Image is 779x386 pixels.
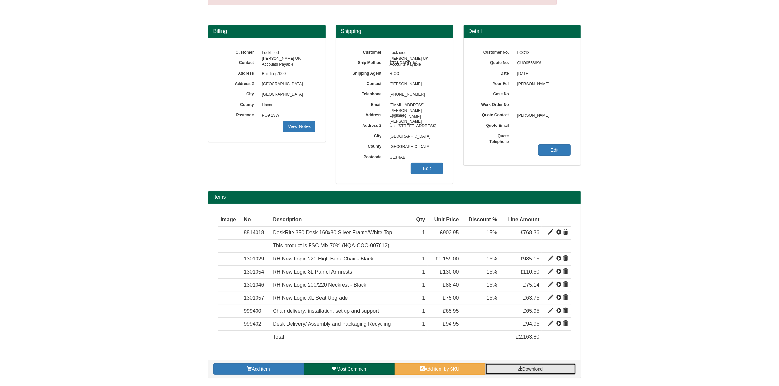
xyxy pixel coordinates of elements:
[213,28,321,34] h3: Billing
[386,90,443,100] span: [PHONE_NUMBER]
[270,331,412,344] td: Total
[259,69,316,79] span: Building 7000
[218,213,241,227] th: Image
[487,256,497,261] span: 15%
[538,144,571,156] a: Edit
[346,48,386,55] label: Customer
[428,213,461,227] th: Unit Price
[336,366,366,372] span: Most Common
[346,90,386,97] label: Telephone
[283,121,315,132] a: View Notes
[411,163,443,174] a: Edit
[346,69,386,76] label: Shipping Agent
[218,90,259,97] label: City
[443,308,459,314] span: £65.95
[273,269,352,275] span: RH New Logic 8L Pair of Armrests
[473,121,514,128] label: Quote Email
[346,121,386,128] label: Address 2
[241,213,270,227] th: No
[346,79,386,87] label: Contact
[386,79,443,90] span: [PERSON_NAME]
[422,308,425,314] span: 1
[522,366,543,372] span: Download
[469,28,576,34] h3: Detail
[241,305,270,318] td: 999400
[252,366,270,372] span: Add item
[487,230,497,235] span: 15%
[473,110,514,118] label: Quote Contact
[259,100,316,110] span: Havant
[516,334,539,340] span: £2,163.80
[273,308,379,314] span: Chair delivery; installation; set up and support
[473,48,514,55] label: Customer No.
[422,282,425,288] span: 1
[487,295,497,301] span: 15%
[241,226,270,239] td: 8814018
[241,318,270,331] td: 999402
[346,142,386,149] label: County
[241,278,270,292] td: 1301046
[346,100,386,108] label: Email
[273,256,373,261] span: RH New Logic 220 High Back Chair - Black
[218,110,259,118] label: Postcode
[523,295,540,301] span: £63.75
[270,213,412,227] th: Description
[425,366,460,372] span: Add item by SKU
[521,230,540,235] span: £768.36
[213,194,576,200] h2: Items
[241,292,270,305] td: 1301057
[386,58,443,69] span: STANDARD_W
[422,256,425,261] span: 1
[346,152,386,160] label: Postcode
[273,282,366,288] span: RH New Logic 200/220 Neckrest - Black
[440,269,459,275] span: £130.00
[435,256,459,261] span: £1,159.00
[241,253,270,266] td: 1301029
[386,131,443,142] span: [GEOGRAPHIC_DATA]
[386,121,443,131] span: Unit [STREET_ADDRESS]
[487,282,497,288] span: 15%
[514,69,571,79] span: [DATE]
[259,79,316,90] span: [GEOGRAPHIC_DATA]
[514,58,571,69] span: QUO0556696
[273,230,392,235] span: DeskRite 350 Desk 160x80 Silver Frame/White Top
[218,48,259,55] label: Customer
[273,243,389,248] span: This product is FSC Mix 70% (NQA-COC-007012)
[523,282,540,288] span: £75.14
[523,321,540,327] span: £94.95
[386,142,443,152] span: [GEOGRAPHIC_DATA]
[443,282,459,288] span: £88.40
[273,321,391,327] span: Desk Delivery/ Assembly and Packaging Recycling
[259,48,316,58] span: Lockheed [PERSON_NAME] UK – Accounts Payable
[473,79,514,87] label: Your Ref
[346,131,386,139] label: City
[514,110,571,121] span: [PERSON_NAME]
[514,79,571,90] span: [PERSON_NAME]
[259,110,316,121] span: PO9 1SW
[422,230,425,235] span: 1
[218,69,259,76] label: Address
[514,48,571,58] span: LOC13
[386,110,443,121] span: Lockheed [PERSON_NAME]
[487,269,497,275] span: 15%
[218,58,259,66] label: Contact
[461,213,500,227] th: Discount %
[241,266,270,279] td: 1301054
[485,363,576,375] a: Download
[386,100,443,110] span: [EMAIL_ADDRESS][PERSON_NAME][DOMAIN_NAME]
[386,48,443,58] span: Lockheed [PERSON_NAME] UK – Accounts Payable
[259,90,316,100] span: [GEOGRAPHIC_DATA]
[218,100,259,108] label: County
[346,110,386,118] label: Address
[422,321,425,327] span: 1
[521,256,540,261] span: £985.15
[473,131,514,144] label: Quote Telephone
[443,321,459,327] span: £94.95
[422,269,425,275] span: 1
[386,152,443,163] span: GL3 4AB
[412,213,428,227] th: Qty
[523,308,540,314] span: £65.95
[473,58,514,66] label: Quote No.
[521,269,540,275] span: £110.50
[440,230,459,235] span: £903.95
